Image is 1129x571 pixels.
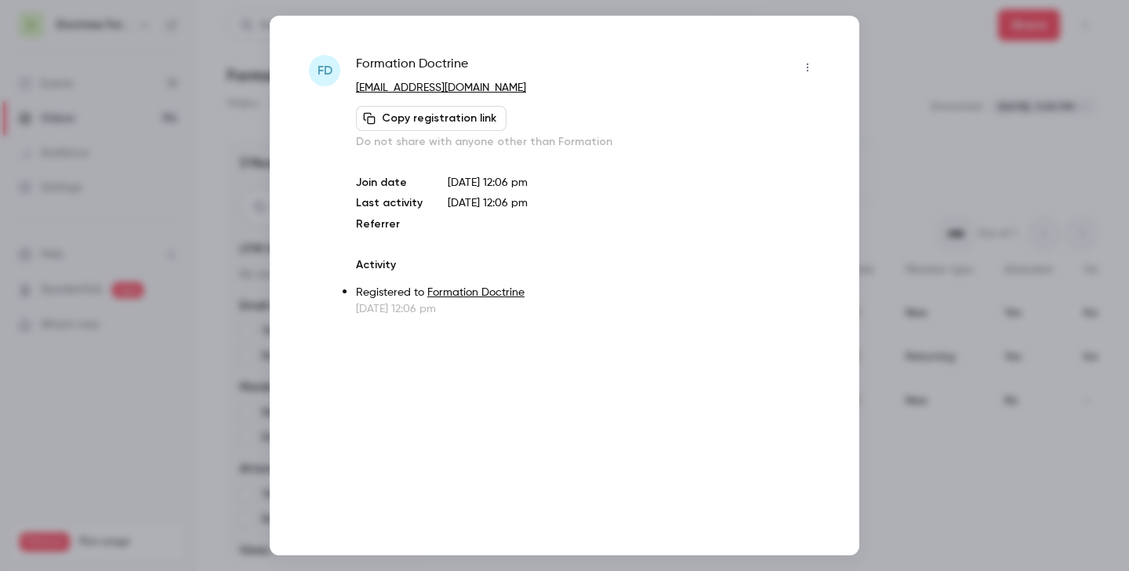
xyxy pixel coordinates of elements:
[356,257,820,273] p: Activity
[356,55,468,80] span: Formation Doctrine
[356,216,423,232] p: Referrer
[356,285,820,301] p: Registered to
[356,195,423,212] p: Last activity
[448,175,820,191] p: [DATE] 12:06 pm
[448,198,528,209] span: [DATE] 12:06 pm
[356,134,820,150] p: Do not share with anyone other than Formation
[427,287,525,298] a: Formation Doctrine
[356,106,506,131] button: Copy registration link
[356,301,820,317] p: [DATE] 12:06 pm
[356,175,423,191] p: Join date
[356,82,526,93] a: [EMAIL_ADDRESS][DOMAIN_NAME]
[318,61,332,80] span: FD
